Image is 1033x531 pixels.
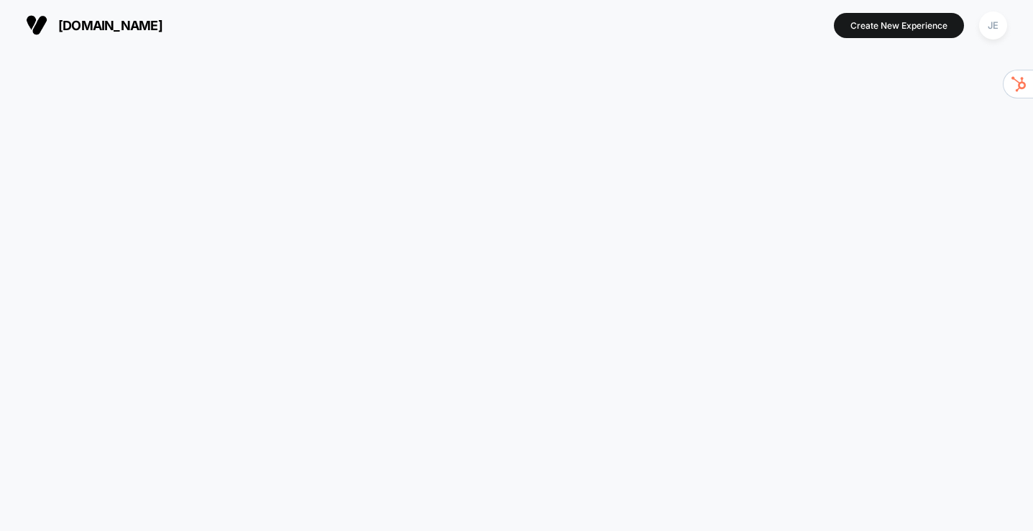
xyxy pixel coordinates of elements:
[22,14,167,37] button: [DOMAIN_NAME]
[834,13,964,38] button: Create New Experience
[975,11,1011,40] button: JE
[26,14,47,36] img: Visually logo
[979,11,1007,40] div: JE
[58,18,162,33] span: [DOMAIN_NAME]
